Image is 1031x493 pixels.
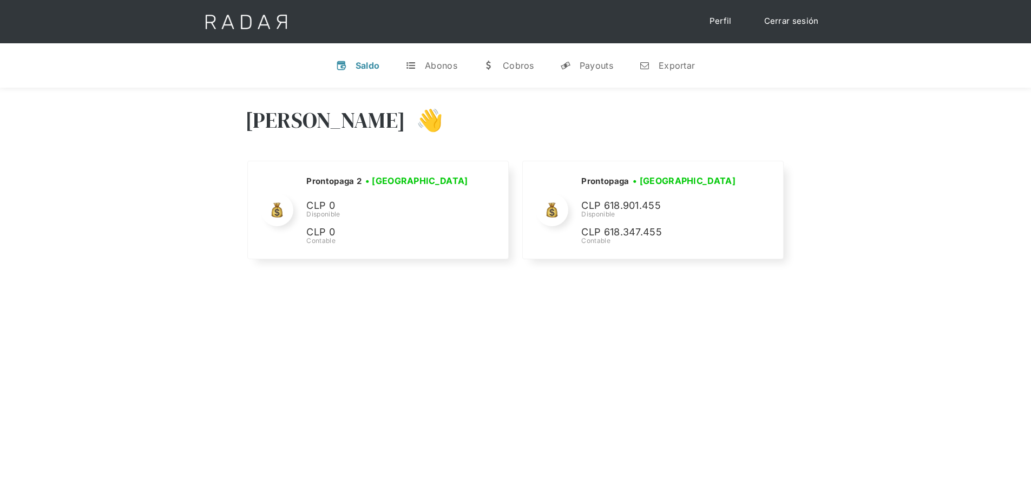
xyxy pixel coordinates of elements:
[659,60,695,71] div: Exportar
[753,11,830,32] a: Cerrar sesión
[581,225,744,240] p: CLP 618.347.455
[581,209,744,219] div: Disponible
[306,225,469,240] p: CLP 0
[639,60,650,71] div: n
[581,236,744,246] div: Contable
[245,107,406,134] h3: [PERSON_NAME]
[425,60,457,71] div: Abonos
[580,60,613,71] div: Payouts
[581,176,629,187] h2: Prontopaga
[560,60,571,71] div: y
[306,198,469,214] p: CLP 0
[405,60,416,71] div: t
[306,209,471,219] div: Disponible
[306,176,362,187] h2: Prontopaga 2
[483,60,494,71] div: w
[306,236,471,246] div: Contable
[365,174,468,187] h3: • [GEOGRAPHIC_DATA]
[503,60,534,71] div: Cobros
[356,60,380,71] div: Saldo
[633,174,736,187] h3: • [GEOGRAPHIC_DATA]
[405,107,443,134] h3: 👋
[336,60,347,71] div: v
[581,198,744,214] p: CLP 618.901.455
[699,11,743,32] a: Perfil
